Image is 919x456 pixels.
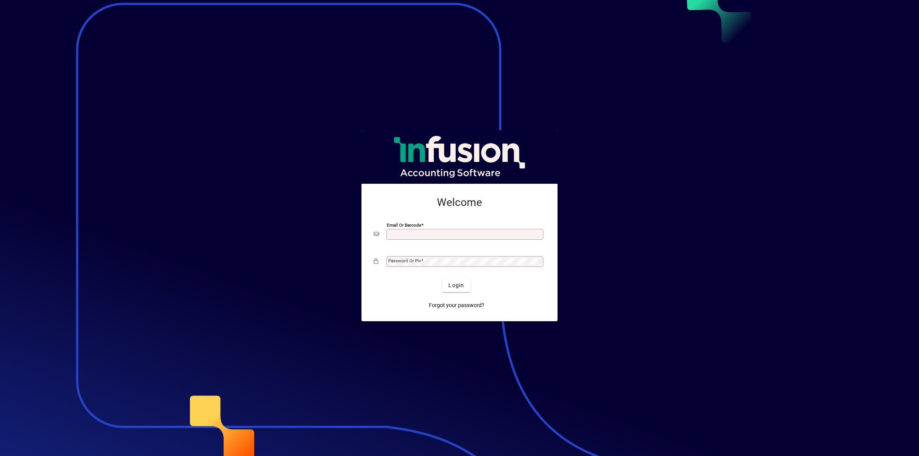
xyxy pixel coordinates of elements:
[387,222,421,228] mat-label: Email or Barcode
[388,258,421,263] mat-label: Password or Pin
[374,196,545,209] h2: Welcome
[442,278,470,292] button: Login
[429,301,484,309] span: Forgot your password?
[426,298,487,312] a: Forgot your password?
[448,281,464,289] span: Login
